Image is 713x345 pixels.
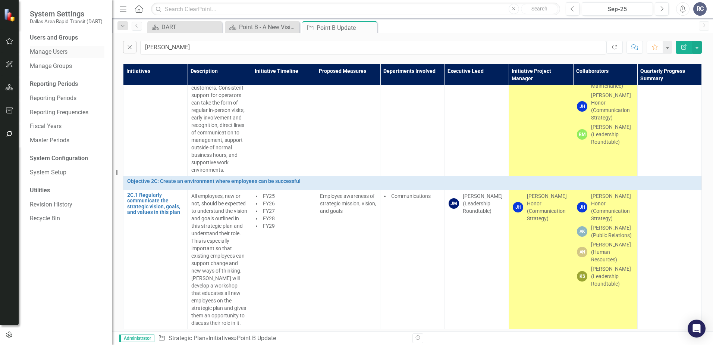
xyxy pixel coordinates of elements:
[573,190,637,329] td: Double-Click to Edit
[591,241,633,263] div: [PERSON_NAME] (Human Resources)
[30,186,104,195] div: Utilities
[263,223,275,229] span: FY29
[527,192,569,222] div: [PERSON_NAME] Honor (Communication Strategy)
[513,202,523,212] div: JH
[577,101,587,112] div: JH
[263,208,275,214] span: FY27
[577,129,587,140] div: RM
[263,215,275,221] span: FY28
[509,190,573,329] td: Double-Click to Edit
[127,178,698,184] a: Objective 2C: Create an environment where employees can be successful
[119,335,154,342] span: Administrator
[227,22,298,32] a: Point B - A New Vision for Mobility in [GEOGRAPHIC_DATA][US_STATE]
[191,192,248,327] div: All employees, new or not, should be expected to understand the vision and goals outlined in this...
[188,190,252,329] td: Double-Click to Edit
[149,22,220,32] a: DART
[577,202,587,212] div: JH
[391,193,431,199] span: Communications
[688,320,706,338] div: Open Intercom Messenger
[591,91,633,121] div: [PERSON_NAME] Honor (Communication Strategy)
[591,192,633,222] div: [PERSON_NAME] Honor (Communication Strategy)
[30,108,104,117] a: Reporting Frequencies
[123,176,702,190] td: Double-Click to Edit Right Click for Context Menu
[263,201,275,206] span: FY26
[158,334,407,343] div: » »
[693,2,707,16] button: RC
[582,2,653,16] button: Sep-25
[30,9,103,18] span: System Settings
[577,271,587,282] div: KS
[127,192,183,215] a: 2C.1 Regularly communicate the strategic vision, goals, and values in this plan
[30,201,104,209] a: Revision History
[584,5,650,14] div: Sep-25
[30,94,104,103] a: Reporting Periods
[30,122,104,131] a: Fiscal Years
[237,335,276,342] div: Point B Update
[591,265,633,287] div: [PERSON_NAME] (Leadership Roundtable)
[591,224,633,239] div: [PERSON_NAME] (Public Relations)
[208,335,234,342] a: Initiatives
[531,6,547,12] span: Search
[637,190,701,329] td: Double-Click to Edit
[30,62,104,71] a: Manage Groups
[449,198,459,209] div: JM
[30,48,104,56] a: Manage Users
[317,23,375,32] div: Point B Update
[577,226,587,237] div: AK
[4,8,17,22] img: ClearPoint Strategy
[445,190,509,329] td: Double-Click to Edit
[463,192,505,215] div: [PERSON_NAME] (Leadership Roundtable)
[30,34,104,42] div: Users and Groups
[30,18,103,24] small: Dallas Area Rapid Transit (DART)
[591,123,633,146] div: [PERSON_NAME] (Leadership Roundtable)
[521,4,558,14] button: Search
[30,168,104,177] a: System Setup
[380,190,445,329] td: Double-Click to Edit
[30,154,104,163] div: System Configuration
[30,214,104,223] a: Recycle Bin
[30,80,104,88] div: Reporting Periods
[140,41,606,55] input: Find in Point B Update...
[577,247,587,257] div: AN
[263,193,275,199] span: FY25
[123,190,188,329] td: Double-Click to Edit Right Click for Context Menu
[30,136,104,145] a: Master Periods
[316,190,380,329] td: Double-Click to Edit
[320,193,376,214] span: Employee awareness of strategic mission, vision, and goals
[252,190,316,329] td: Double-Click to Edit
[169,335,205,342] a: Strategic Plan
[151,3,560,16] input: Search ClearPoint...
[239,22,298,32] div: Point B - A New Vision for Mobility in [GEOGRAPHIC_DATA][US_STATE]
[161,22,220,32] div: DART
